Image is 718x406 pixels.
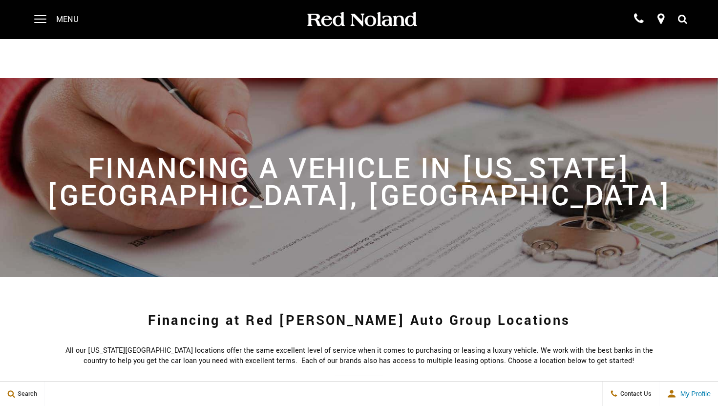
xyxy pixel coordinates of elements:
h1: Financing at Red [PERSON_NAME] Auto Group Locations [56,301,662,341]
button: user-profile-menu [659,382,718,406]
span: Contact Us [618,389,652,398]
span: My Profile [676,390,711,398]
h2: Financing a Vehicle in [US_STATE][GEOGRAPHIC_DATA], [GEOGRAPHIC_DATA] [43,146,675,210]
p: All our [US_STATE][GEOGRAPHIC_DATA] locations offer the same excellent level of service when it c... [56,345,662,366]
span: Search [15,389,37,398]
img: Red Noland Auto Group [305,11,418,28]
